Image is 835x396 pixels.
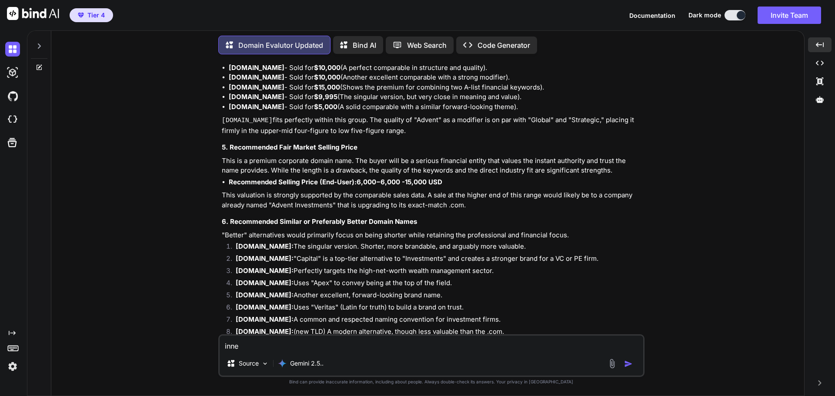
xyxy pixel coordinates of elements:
mo: , [361,178,363,186]
strong: 5. Recommended Fair Market Selling Price [222,143,357,151]
li: - Sold for (A solid comparable with a similar forward-looking theme). [229,102,643,112]
strong: [DOMAIN_NAME]: [236,315,294,323]
p: Source [239,359,259,368]
img: settings [5,359,20,374]
strong: [DOMAIN_NAME] [229,93,284,101]
img: icon [624,359,633,368]
textarea: inn [220,336,643,351]
p: Code Generator [478,40,530,50]
img: darkChat [5,42,20,57]
p: "Better" alternatives would primarily focus on being shorter while retaining the professional and... [222,230,643,240]
p: Bind AI [353,40,376,50]
mn: 000 [363,178,376,186]
li: Uses "Apex" to convey being at the top of the field. [229,278,643,290]
strong: $10,000 [314,63,341,72]
span: Tier 4 [87,11,105,20]
button: Documentation [629,11,675,20]
span: Documentation [629,12,675,19]
strong: [DOMAIN_NAME] [229,63,284,72]
img: darkAi-studio [5,65,20,80]
p: Bind can provide inaccurate information, including about people. Always double-check its answers.... [218,379,645,385]
strong: [DOMAIN_NAME]: [236,242,294,250]
strong: $5,000 [314,103,337,111]
img: cloudideIcon [5,112,20,127]
strong: $10,000 [314,73,341,81]
button: Invite Team [758,7,821,24]
img: Pick Models [261,360,269,367]
li: - Sold for (A perfect comparable in structure and quality). [229,63,643,73]
strong: [DOMAIN_NAME] [229,103,284,111]
p: This is a premium corporate domain name. The buyer will be a serious financial entity that values... [222,156,643,176]
p: fits perfectly within this group. The quality of "Advent" as a modifier is on par with "Global" a... [222,115,643,136]
strong: $9,995 [314,93,337,101]
li: - Sold for (Shows the premium for combining two A-list financial keywords). [229,83,643,93]
strong: 6. Recommended Similar or Preferably Better Domain Names [222,217,417,226]
p: Domain Evalutor Updated [238,40,323,50]
annotation: 6,000 - [381,178,405,186]
strong: Recommended Selling Price (End-User): 15,000 USD [229,178,442,186]
img: Gemini 2.5 Pro [278,359,287,368]
li: - Sold for (Another excellent comparable with a strong modifier). [229,73,643,83]
strong: [DOMAIN_NAME]: [236,279,294,287]
strong: [DOMAIN_NAME]: [236,327,294,336]
li: A common and respected naming convention for investment firms. [229,315,643,327]
button: premiumTier 4 [70,8,113,22]
strong: [DOMAIN_NAME]: [236,266,294,275]
p: Web Search [407,40,447,50]
li: (new TLD) A modern alternative, though less valuable than the .com. [229,327,643,339]
p: This valuation is strongly supported by the comparable sales data. A sale at the higher end of th... [222,190,643,210]
li: Perfectly targets the high-net-worth wealth management sector. [229,266,643,278]
li: Another excellent, forward-looking brand name. [229,290,643,303]
mn: 6 [357,178,361,186]
strong: [DOMAIN_NAME]: [236,303,294,311]
strong: [DOMAIN_NAME] [229,83,284,91]
li: Uses "Veritas" (Latin for truth) to build a brand on trust. [229,303,643,315]
strong: [DOMAIN_NAME] [229,73,284,81]
strong: [DOMAIN_NAME]: [236,254,294,263]
li: The singular version. Shorter, more brandable, and arguably more valuable. [229,242,643,254]
li: "Capital" is a top-tier alternative to "Investments" and creates a stronger brand for a VC or PE ... [229,254,643,266]
strong: $15,000 [314,83,340,91]
img: Bind AI [7,7,59,20]
li: - Sold for (The singular version, but very close in meaning and value). [229,92,643,102]
mo: − [376,178,381,186]
strong: [DOMAIN_NAME]: [236,291,294,299]
p: Gemini 2.5.. [290,359,324,368]
img: attachment [607,359,617,369]
img: premium [78,13,84,18]
img: githubDark [5,89,20,103]
span: Dark mode [688,11,721,20]
code: [DOMAIN_NAME] [222,117,273,124]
